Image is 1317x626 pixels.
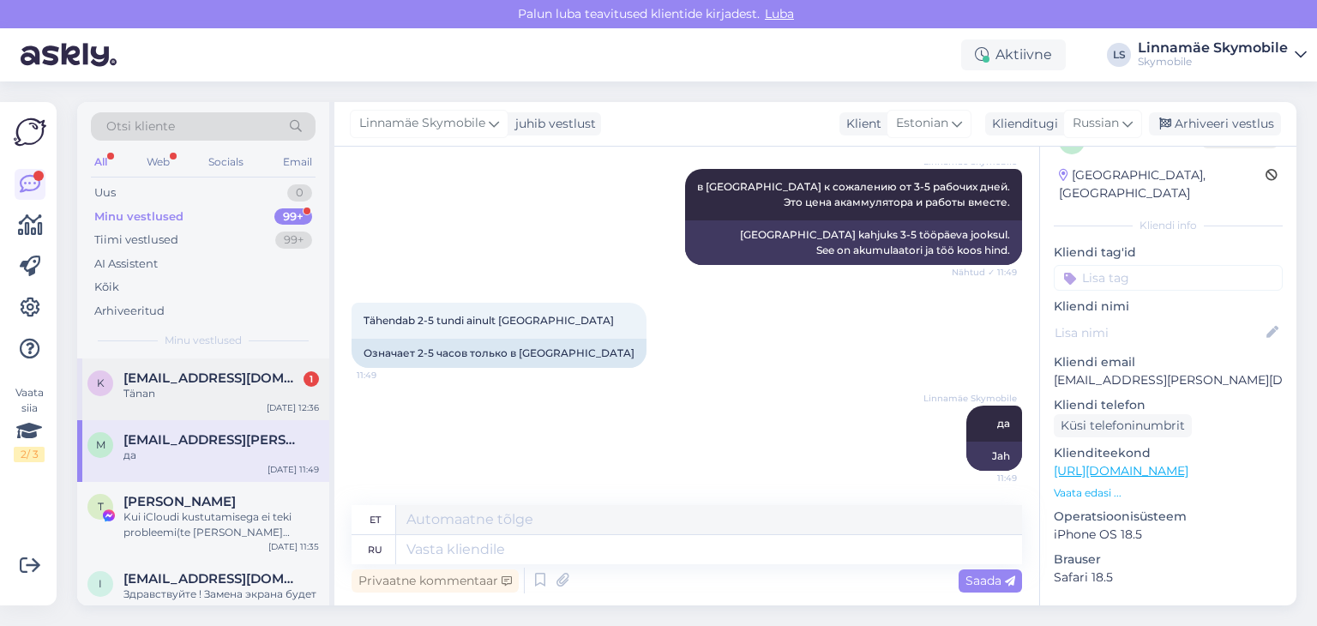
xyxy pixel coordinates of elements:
[14,116,46,148] img: Askly Logo
[1055,323,1263,342] input: Lisa nimi
[953,472,1017,485] span: 11:49
[267,401,319,414] div: [DATE] 12:36
[98,500,104,513] span: T
[1059,166,1266,202] div: [GEOGRAPHIC_DATA], [GEOGRAPHIC_DATA]
[275,232,312,249] div: 99+
[94,232,178,249] div: Tiimi vestlused
[123,509,319,540] div: Kui iCloudi kustutamisega ei teki probleemi(te [PERSON_NAME] parooli) siis ku see 128gb mäluga sa...
[1054,396,1283,414] p: Kliendi telefon
[685,220,1022,265] div: [GEOGRAPHIC_DATA] kahjuks 3-5 tööpäeva jooksul. See on akumulaatori ja töö koos hind.
[1054,371,1283,389] p: [EMAIL_ADDRESS][PERSON_NAME][DOMAIN_NAME]
[123,448,319,463] div: да
[1054,551,1283,569] p: Brauser
[268,540,319,553] div: [DATE] 11:35
[370,505,381,534] div: et
[357,369,421,382] span: 11:49
[165,333,242,348] span: Minu vestlused
[123,370,302,386] span: k.reinlaid@gmail.com
[123,587,319,617] div: Здравствуйте ! Замена экрана будет стоить 124 евро. Сможем сделать за 2-5 часов.
[123,571,302,587] span: illekas.007@gmail.com
[1054,604,1283,619] div: [PERSON_NAME]
[1138,41,1307,69] a: Linnamäe SkymobileSkymobile
[1054,526,1283,544] p: iPhone OS 18.5
[94,184,116,202] div: Uus
[508,115,596,133] div: juhib vestlust
[952,266,1017,279] span: Nähtud ✓ 11:49
[106,117,175,135] span: Otsi kliente
[839,115,881,133] div: Klient
[94,303,165,320] div: Arhiveeritud
[1054,265,1283,291] input: Lisa tag
[205,151,247,173] div: Socials
[961,39,1066,70] div: Aktiivne
[94,279,119,296] div: Kõik
[760,6,799,21] span: Luba
[143,151,173,173] div: Web
[1073,114,1119,133] span: Russian
[697,180,1010,208] span: в [GEOGRAPHIC_DATA] к сожалению от 3-5 рабочих дней. Это цена акаммулятора и работы вместе.
[123,494,236,509] span: Taavet Tikerpalu
[14,385,45,462] div: Vaata siia
[352,339,646,368] div: Означает 2-5 часов только в [GEOGRAPHIC_DATA]
[985,115,1058,133] div: Klienditugi
[268,463,319,476] div: [DATE] 11:49
[923,392,1017,405] span: Linnamäe Skymobile
[896,114,948,133] span: Estonian
[997,417,1010,430] span: да
[1138,41,1288,55] div: Linnamäe Skymobile
[94,208,183,226] div: Minu vestlused
[99,577,102,590] span: i
[352,569,519,593] div: Privaatne kommentaar
[1054,463,1188,479] a: [URL][DOMAIN_NAME]
[1054,414,1192,437] div: Küsi telefoninumbrit
[1054,444,1283,462] p: Klienditeekond
[1054,569,1283,587] p: Safari 18.5
[359,114,485,133] span: Linnamäe Skymobile
[14,447,45,462] div: 2 / 3
[1054,353,1283,371] p: Kliendi email
[1054,298,1283,316] p: Kliendi nimi
[966,442,1022,471] div: Jah
[368,535,382,564] div: ru
[287,184,312,202] div: 0
[1054,508,1283,526] p: Operatsioonisüsteem
[91,151,111,173] div: All
[1149,112,1281,135] div: Arhiveeri vestlus
[1054,244,1283,262] p: Kliendi tag'id
[274,208,312,226] div: 99+
[123,432,302,448] span: maarika.priske@mail.ee
[1054,218,1283,233] div: Kliendi info
[304,371,319,387] div: 1
[965,573,1015,588] span: Saada
[364,314,614,327] span: Tähendab 2-5 tundi ainult [GEOGRAPHIC_DATA]
[96,438,105,451] span: m
[123,386,319,401] div: Tänan
[94,256,158,273] div: AI Assistent
[1138,55,1288,69] div: Skymobile
[1107,43,1131,67] div: LS
[280,151,316,173] div: Email
[1054,485,1283,501] p: Vaata edasi ...
[97,376,105,389] span: k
